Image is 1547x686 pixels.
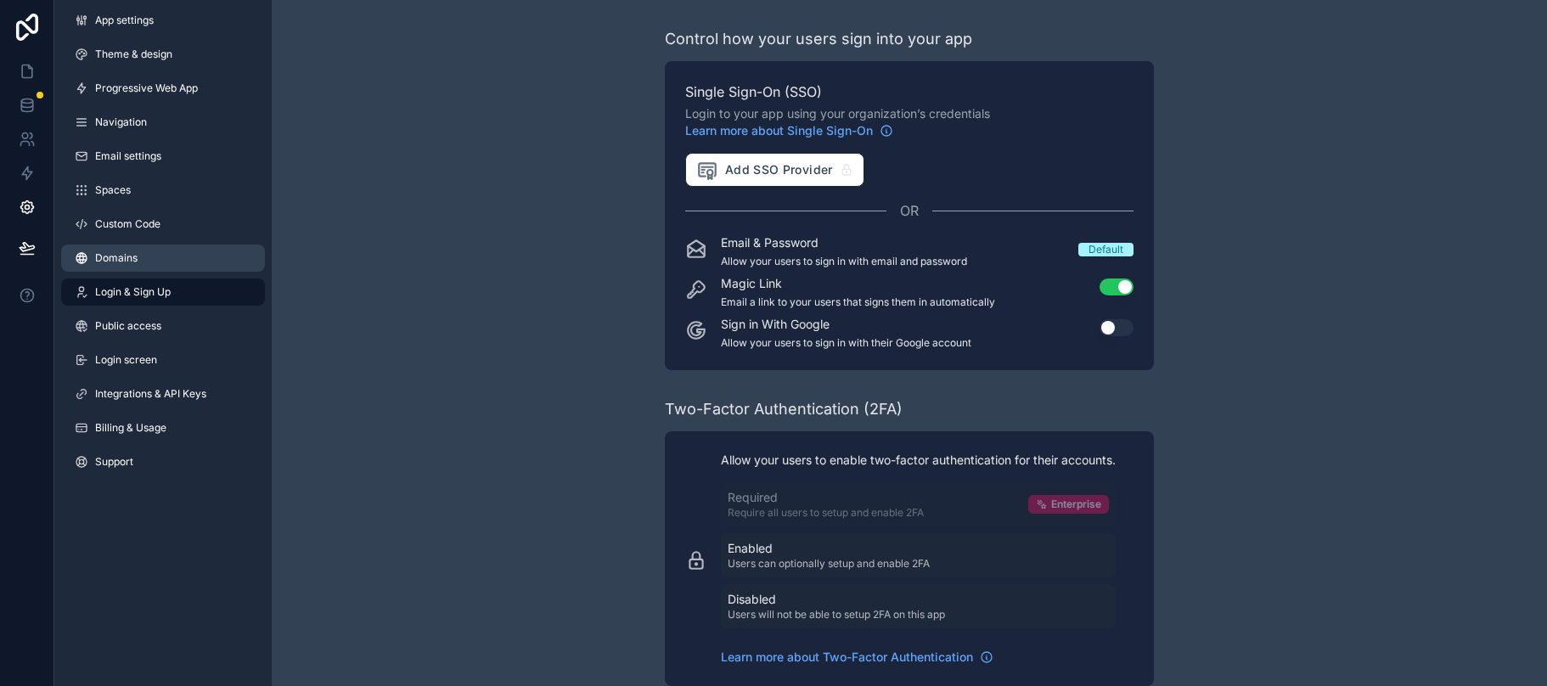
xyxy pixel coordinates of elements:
[95,82,198,95] span: Progressive Web App
[696,159,833,181] span: Add SSO Provider
[61,143,265,170] a: Email settings
[721,336,971,350] p: Allow your users to sign in with their Google account
[95,421,166,435] span: Billing & Usage
[721,295,995,309] p: Email a link to your users that signs them in automatically
[721,649,993,666] a: Learn more about Two-Factor Authentication
[685,122,873,139] span: Learn more about Single Sign-On
[665,27,972,51] div: Control how your users sign into your app
[61,109,265,136] a: Navigation
[61,278,265,306] a: Login & Sign Up
[900,200,919,221] span: OR
[95,285,171,299] span: Login & Sign Up
[95,217,160,231] span: Custom Code
[95,149,161,163] span: Email settings
[95,14,154,27] span: App settings
[728,557,930,571] p: Users can optionally setup and enable 2FA
[61,380,265,408] a: Integrations & API Keys
[61,312,265,340] a: Public access
[95,455,133,469] span: Support
[61,41,265,68] a: Theme & design
[721,649,973,666] span: Learn more about Two-Factor Authentication
[728,591,945,608] p: Disabled
[665,397,903,421] div: Two-Factor Authentication (2FA)
[685,153,864,187] button: Add SSO Provider
[721,452,1116,469] p: Allow your users to enable two-factor authentication for their accounts.
[95,353,157,367] span: Login screen
[721,255,967,268] p: Allow your users to sign in with email and password
[1089,243,1123,256] div: Default
[95,251,138,265] span: Domains
[95,115,147,129] span: Navigation
[61,448,265,475] a: Support
[95,48,172,61] span: Theme & design
[728,608,945,621] p: Users will not be able to setup 2FA on this app
[61,211,265,238] a: Custom Code
[61,414,265,441] a: Billing & Usage
[685,122,893,139] a: Learn more about Single Sign-On
[685,105,1134,139] span: Login to your app using your organization’s credentials
[95,183,131,197] span: Spaces
[95,387,206,401] span: Integrations & API Keys
[95,319,161,333] span: Public access
[61,177,265,204] a: Spaces
[728,540,930,557] p: Enabled
[61,245,265,272] a: Domains
[1051,498,1101,511] span: Enterprise
[721,234,967,251] p: Email & Password
[61,346,265,374] a: Login screen
[61,75,265,102] a: Progressive Web App
[61,7,265,34] a: App settings
[728,506,924,520] p: Require all users to setup and enable 2FA
[721,275,995,292] p: Magic Link
[721,316,971,333] p: Sign in With Google
[685,82,1134,102] span: Single Sign-On (SSO)
[728,489,924,506] p: Required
